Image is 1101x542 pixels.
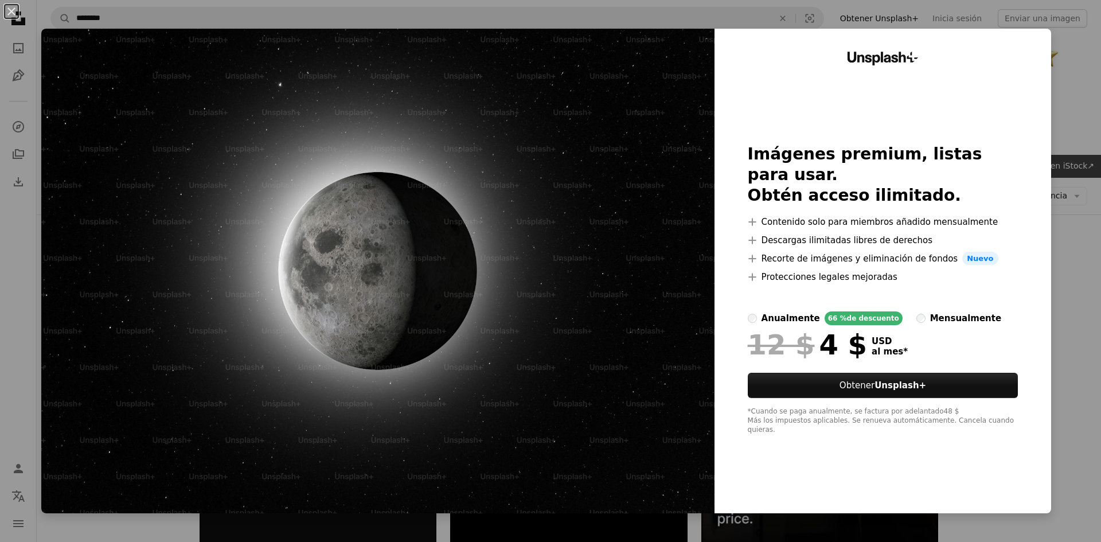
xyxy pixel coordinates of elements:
[872,346,908,357] span: al mes *
[916,314,926,323] input: mensualmente
[748,330,815,360] span: 12 $
[748,407,1018,435] div: *Cuando se paga anualmente, se factura por adelantado 48 $ Más los impuestos aplicables. Se renue...
[874,380,926,391] strong: Unsplash+
[748,373,1018,398] button: ObtenerUnsplash+
[748,215,1018,229] li: Contenido solo para miembros añadido mensualmente
[962,252,998,266] span: Nuevo
[748,330,867,360] div: 4 $
[825,311,903,325] div: 66 % de descuento
[748,233,1018,247] li: Descargas ilimitadas libres de derechos
[930,311,1001,325] div: mensualmente
[748,252,1018,266] li: Recorte de imágenes y eliminación de fondos
[748,144,1018,206] h2: Imágenes premium, listas para usar. Obtén acceso ilimitado.
[748,314,757,323] input: anualmente66 %de descuento
[748,270,1018,284] li: Protecciones legales mejoradas
[762,311,820,325] div: anualmente
[872,336,908,346] span: USD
